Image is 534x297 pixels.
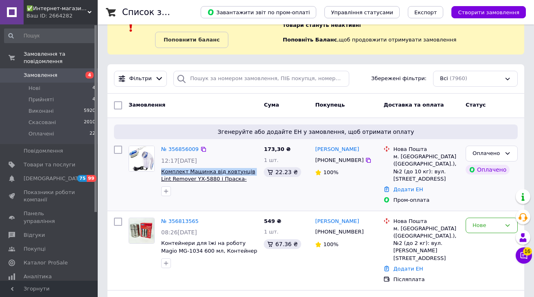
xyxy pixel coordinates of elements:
div: Післяплата [393,276,459,283]
b: Поповнити баланс [164,37,220,43]
b: товари стануть неактивні [283,22,361,28]
span: Збережені фільтри: [371,75,427,83]
button: Чат з покупцем16 [516,247,532,264]
a: Додати ЕН [393,186,423,192]
span: Повідомлення [24,147,63,155]
span: Замовлення [24,72,57,79]
span: ✅Интернет-магазин Skandi [26,5,88,12]
div: Нова Пошта [393,218,459,225]
span: Оплачені [28,130,54,138]
span: Фільтри [129,75,152,83]
span: 4 [92,96,95,103]
span: Панель управління [24,210,75,225]
span: 99 [87,175,96,182]
span: Аналітика [24,273,52,280]
span: 2010 [84,119,95,126]
a: Фото товару [129,218,155,244]
span: Завантажити звіт по пром-оплаті [207,9,310,16]
div: [PHONE_NUMBER] [313,155,365,166]
span: (7960) [450,75,467,81]
span: Показники роботи компанії [24,189,75,203]
span: 22 [90,130,95,138]
span: Всі [440,75,448,83]
span: Покупець [315,102,345,108]
span: 100% [323,169,338,175]
span: Cума [264,102,279,108]
div: Пром-оплата [393,197,459,204]
div: , щоб продовжити отримувати замовлення [283,6,524,48]
a: № 356813565 [161,218,199,224]
img: Фото товару [129,218,154,243]
div: Оплачено [466,165,510,175]
div: 67.36 ₴ [264,239,301,249]
a: Поповнити баланс [155,32,228,48]
span: Каталог ProSale [24,259,68,266]
span: 1 шт. [264,229,278,235]
div: м. [GEOGRAPHIC_DATA] ([GEOGRAPHIC_DATA].), №2 (до 2 кг): вул. [PERSON_NAME][STREET_ADDRESS] [393,225,459,262]
button: Управління статусами [324,6,400,18]
span: 173,30 ₴ [264,146,291,152]
button: Завантажити звіт по пром-оплаті [201,6,316,18]
span: Доставка та оплата [383,102,444,108]
button: Створити замовлення [451,6,526,18]
span: Покупці [24,245,46,253]
div: Нове [473,221,501,230]
span: 16 [523,247,532,256]
span: 4 [92,85,95,92]
span: Замовлення та повідомлення [24,50,98,65]
a: [PERSON_NAME] [315,218,359,225]
span: Статус [466,102,486,108]
button: Експорт [408,6,444,18]
a: [PERSON_NAME] [315,146,359,153]
span: Згенеруйте або додайте ЕН у замовлення, щоб отримати оплату [117,128,514,136]
div: Ваш ID: 2664282 [26,12,98,20]
span: Експорт [414,9,437,15]
span: Створити замовлення [458,9,519,15]
a: Створити замовлення [443,9,526,15]
span: 4 [85,72,94,79]
span: Управління статусами [331,9,393,15]
span: Скасовані [28,119,56,126]
a: № 356856009 [161,146,199,152]
div: Оплачено [473,149,501,158]
input: Пошук за номером замовлення, ПІБ покупця, номером телефону, Email, номером накладної [173,71,349,87]
a: Додати ЕН [393,266,423,272]
span: 1 шт. [264,157,278,163]
h1: Список замовлень [122,7,205,17]
a: Комплект Машинка від ковтунців Lint Remover YX-5880 і Праска-щітка для одягу 770Вт, від мережі GR... [161,168,255,197]
span: 5920 [84,107,95,115]
img: :exclamation: [125,21,137,33]
span: 08:26[DATE] [161,229,197,236]
span: 12:17[DATE] [161,157,197,164]
span: Прийняті [28,96,54,103]
span: Виконані [28,107,54,115]
span: 549 ₴ [264,218,281,224]
span: Відгуки [24,231,45,239]
span: Нові [28,85,40,92]
img: Фото товару [129,146,154,171]
b: Поповніть Баланс [283,37,337,43]
div: 22.23 ₴ [264,167,301,177]
a: Фото товару [129,146,155,172]
div: [PHONE_NUMBER] [313,227,365,237]
span: Товари та послуги [24,161,75,168]
input: Пошук [4,28,96,43]
span: Замовлення [129,102,165,108]
span: [DEMOGRAPHIC_DATA] [24,175,84,182]
span: 100% [323,241,338,247]
div: м. [GEOGRAPHIC_DATA] ([GEOGRAPHIC_DATA].), №2 (до 10 кг): вул. [STREET_ADDRESS] [393,153,459,183]
span: 75 [77,175,87,182]
div: Нова Пошта [393,146,459,153]
a: Контейнери для їжі на роботу Magio MG-1034 600 мл, Контейнер термобокс MI-809 для продуктів [161,240,257,261]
